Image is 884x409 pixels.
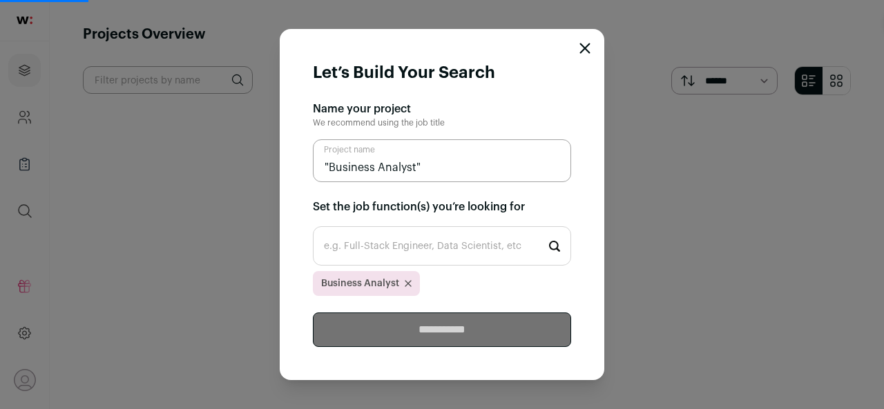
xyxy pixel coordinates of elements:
span: Business Analyst [321,277,399,290]
button: Close modal [579,43,590,54]
h2: Name your project [313,101,571,117]
input: Start typing... [313,226,571,266]
span: We recommend using the job title [313,119,445,127]
h2: Set the job function(s) you’re looking for [313,199,571,215]
h1: Let’s Build Your Search [313,62,495,84]
input: Project name [313,139,571,182]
